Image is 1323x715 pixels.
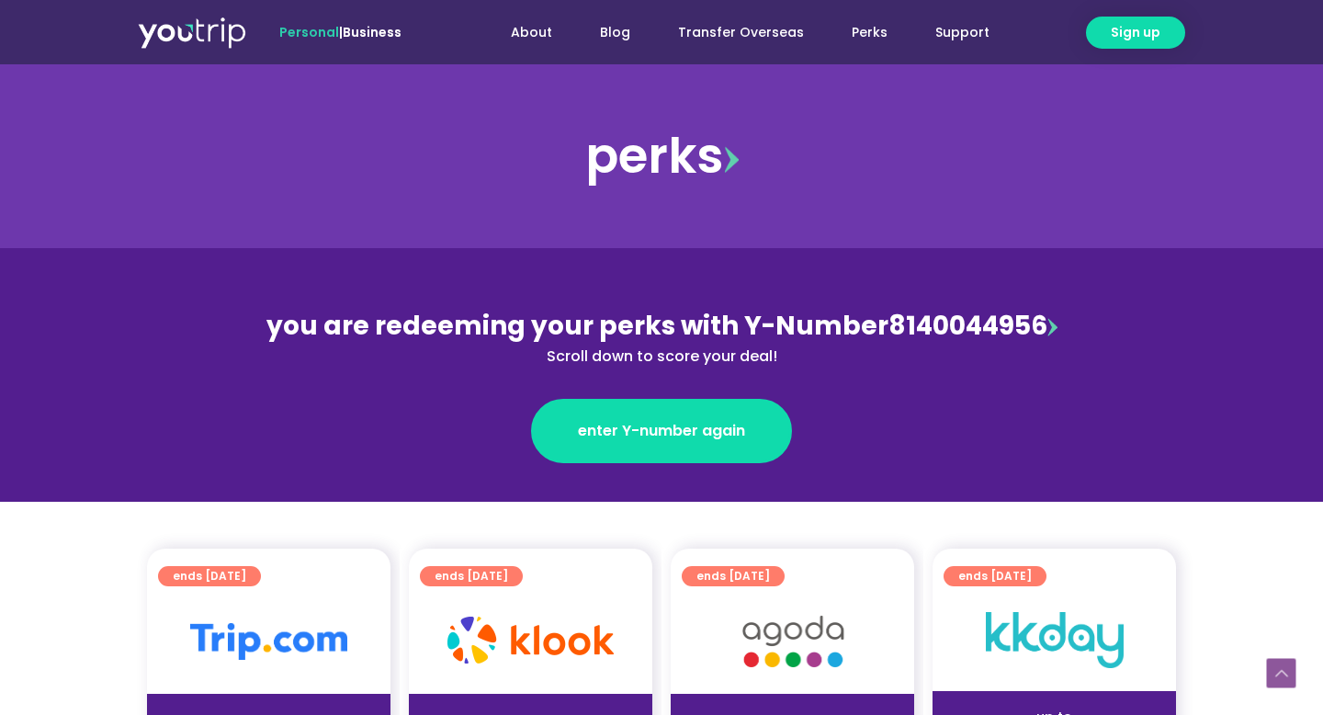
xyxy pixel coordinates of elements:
[531,399,792,463] a: enter Y-number again
[263,307,1060,368] div: 8140044956
[958,566,1032,586] span: ends [DATE]
[487,16,576,50] a: About
[279,23,339,41] span: Personal
[828,16,911,50] a: Perks
[576,16,654,50] a: Blog
[263,346,1060,368] div: Scroll down to score your deal!
[451,16,1013,50] nav: Menu
[173,566,246,586] span: ends [DATE]
[435,566,508,586] span: ends [DATE]
[696,566,770,586] span: ends [DATE]
[944,566,1046,586] a: ends [DATE]
[578,420,745,442] span: enter Y-number again
[279,23,401,41] span: |
[266,308,888,344] span: you are redeeming your perks with Y-Number
[682,566,785,586] a: ends [DATE]
[420,566,523,586] a: ends [DATE]
[158,566,261,586] a: ends [DATE]
[911,16,1013,50] a: Support
[1111,23,1160,42] span: Sign up
[1086,17,1185,49] a: Sign up
[343,23,401,41] a: Business
[654,16,828,50] a: Transfer Overseas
